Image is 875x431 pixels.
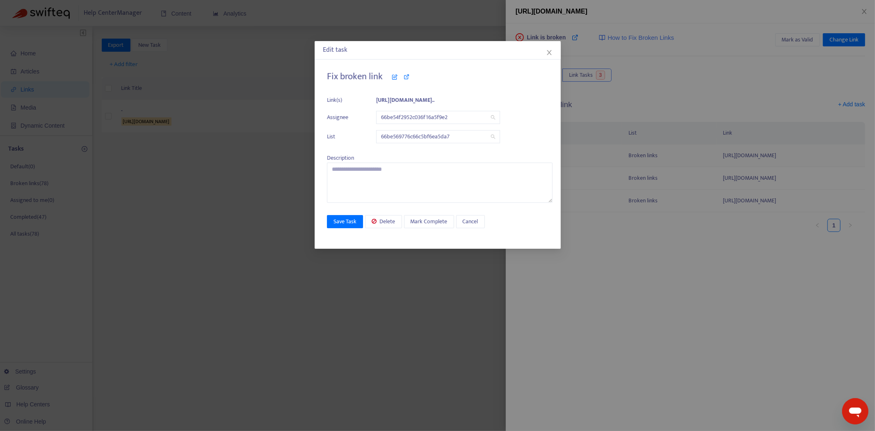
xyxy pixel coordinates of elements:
span: Mark Complete [410,217,447,226]
b: [URL][DOMAIN_NAME].. [376,95,434,105]
span: 66be569776c66c5bf6ea5da7 [381,131,495,143]
iframe: Button to launch messaging window [842,398,868,424]
span: 66be54f2952c036f16a5f9e2 [381,111,495,124]
span: List [327,132,356,141]
span: search [491,134,496,139]
button: Save Task [327,215,363,228]
span: Assignee [327,113,356,122]
button: Cancel [456,215,484,228]
div: Edit task [323,45,553,55]
span: search [491,115,496,120]
button: Close [545,48,554,57]
span: close [546,49,553,56]
span: Description [327,153,354,163]
span: Cancel [462,217,478,226]
button: Delete [365,215,402,228]
span: Link(s) [327,96,356,105]
span: Delete [379,217,395,226]
h4: Fix broken link [327,71,553,82]
span: Save Task [334,217,356,226]
button: Mark Complete [404,215,454,228]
